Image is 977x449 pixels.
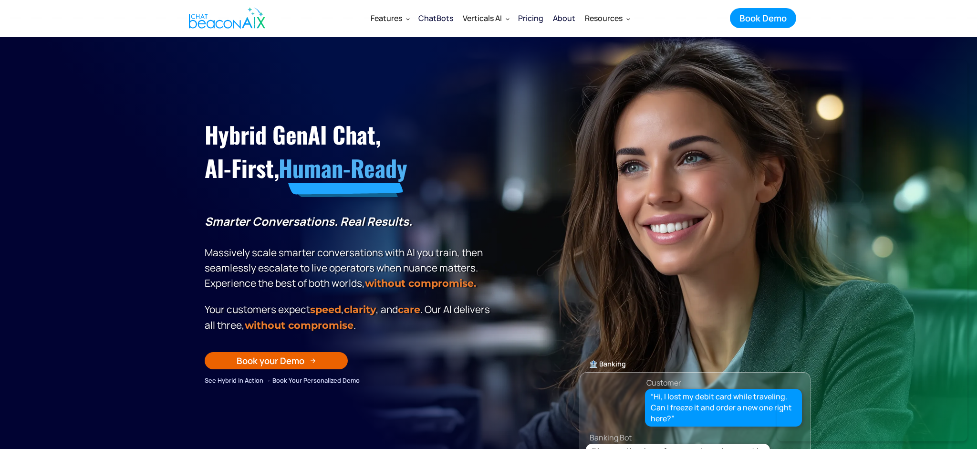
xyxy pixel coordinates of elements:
img: Dropdown [506,17,509,21]
p: Your customers expect , , and . Our Al delivers all three, . [205,302,493,333]
div: “Hi, I lost my debit card while traveling. Can I freeze it and order a new one right here?” [651,391,797,425]
span: without compromise [245,319,353,331]
div: Verticals AI [463,11,502,25]
img: Dropdown [406,17,410,21]
div: Pricing [518,11,543,25]
a: About [548,6,580,31]
div: Verticals AI [458,7,513,30]
div: About [553,11,575,25]
h1: Hybrid GenAI Chat, AI-First, [205,118,493,185]
div: See Hybrid in Action → Book Your Personalized Demo [205,375,493,386]
div: Customer [646,376,681,389]
span: clarity [344,303,376,315]
div: Book Demo [739,12,787,24]
div: 🏦 Banking [580,357,810,371]
div: ChatBots [418,11,453,25]
strong: Smarter Conversations. Real Results. [205,213,412,229]
a: home [181,1,270,35]
img: Dropdown [626,17,630,21]
div: Features [371,11,402,25]
div: Features [366,7,414,30]
img: Arrow [310,358,316,364]
iframe: ChatBeacon Live Chat Client [777,60,967,441]
strong: speed [310,303,341,315]
span: care [398,303,420,315]
div: Resources [580,7,634,30]
a: Book Demo [730,8,796,28]
a: ChatBots [414,6,458,31]
span: Human-Ready [279,151,407,185]
div: Resources [585,11,623,25]
a: Book your Demo [205,352,348,369]
a: Pricing [513,6,548,31]
strong: without compromise. [365,277,476,289]
div: Book your Demo [237,355,304,367]
p: Massively scale smarter conversations with AI you train, then seamlessly escalate to live operato... [205,214,493,291]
